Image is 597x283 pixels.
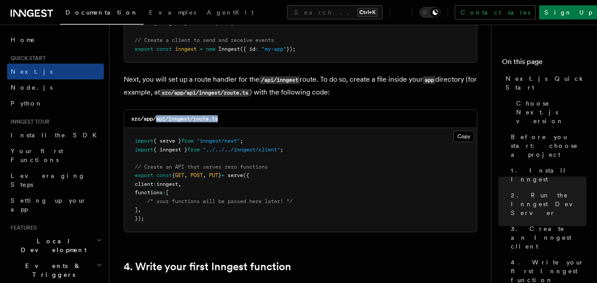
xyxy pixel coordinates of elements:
[255,46,259,52] span: :
[60,3,144,25] a: Documentation
[190,172,203,178] span: POST
[11,84,53,91] span: Node.js
[202,3,259,24] a: AgentKit
[11,132,102,139] span: Install the SDK
[135,181,153,187] span: client
[144,3,202,24] a: Examples
[163,189,166,196] span: :
[147,198,293,204] span: /* your functions will be passed here later! */
[197,138,240,144] span: "inngest/next"
[200,46,203,52] span: =
[153,147,187,153] span: { inngest }
[11,197,87,213] span: Setting up your app
[135,147,153,153] span: import
[65,9,138,16] span: Documentation
[240,138,243,144] span: ;
[507,187,586,221] a: 2. Run the Inngest Dev Server
[423,76,435,84] code: app
[506,74,586,92] span: Next.js Quick Start
[7,233,104,258] button: Local Development
[207,9,254,16] span: AgentKit
[124,73,477,99] p: Next, you will set up a route handler for the route. To do so, create a file inside your director...
[502,57,586,71] h4: On this page
[507,221,586,254] a: 3. Create an Inngest client
[135,215,144,222] span: });
[511,224,586,251] span: 3. Create an Inngest client
[156,181,178,187] span: inngest
[259,76,300,84] code: /api/inngest
[240,46,255,52] span: ({ id
[11,172,85,188] span: Leveraging Steps
[511,132,586,159] span: Before you start: choose a project
[135,164,268,170] span: // Create an API that serves zero functions
[11,35,35,44] span: Home
[124,260,291,273] a: 4. Write your first Inngest function
[7,127,104,143] a: Install the SDK
[172,172,175,178] span: {
[7,258,104,283] button: Events & Triggers
[206,46,215,52] span: new
[507,129,586,162] a: Before you start: choose a project
[455,5,536,19] a: Contact sales
[7,192,104,217] a: Setting up your app
[228,172,243,178] span: serve
[7,261,96,279] span: Events & Triggers
[156,172,172,178] span: const
[502,71,586,95] a: Next.js Quick Start
[7,79,104,95] a: Node.js
[187,147,200,153] span: from
[203,172,206,178] span: ,
[135,172,153,178] span: export
[7,32,104,48] a: Home
[135,46,153,52] span: export
[160,89,250,97] code: src/app/api/inngest/route.ts
[516,99,586,125] span: Choose Next.js version
[184,172,187,178] span: ,
[7,143,104,168] a: Your first Functions
[7,95,104,111] a: Python
[243,172,249,178] span: ({
[153,138,181,144] span: { serve }
[7,55,46,62] span: Quick start
[511,191,586,217] span: 2. Run the Inngest Dev Server
[135,189,163,196] span: functions
[175,172,184,178] span: GET
[287,5,383,19] button: Search...Ctrl+K
[286,46,296,52] span: });
[357,8,377,17] kbd: Ctrl+K
[203,147,280,153] span: "../../../inngest/client"
[419,7,441,18] button: Toggle dark mode
[131,116,218,122] code: src/app/api/inngest/route.ts
[11,68,53,75] span: Next.js
[7,64,104,79] a: Next.js
[156,46,172,52] span: const
[7,118,49,125] span: Inngest tour
[218,46,240,52] span: Inngest
[149,9,196,16] span: Examples
[11,147,63,163] span: Your first Functions
[7,168,104,192] a: Leveraging Steps
[7,237,96,254] span: Local Development
[153,181,156,187] span: :
[7,224,37,231] span: Features
[511,166,586,184] span: 1. Install Inngest
[209,172,218,178] span: PUT
[181,138,194,144] span: from
[135,37,274,43] span: // Create a client to send and receive events
[11,100,43,107] span: Python
[175,46,197,52] span: inngest
[166,189,169,196] span: [
[178,181,181,187] span: ,
[218,172,221,178] span: }
[135,207,138,213] span: ]
[280,147,283,153] span: ;
[221,172,224,178] span: =
[138,207,141,213] span: ,
[453,131,474,142] button: Copy
[507,162,586,187] a: 1. Install Inngest
[262,46,286,52] span: "my-app"
[135,138,153,144] span: import
[513,95,586,129] a: Choose Next.js version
